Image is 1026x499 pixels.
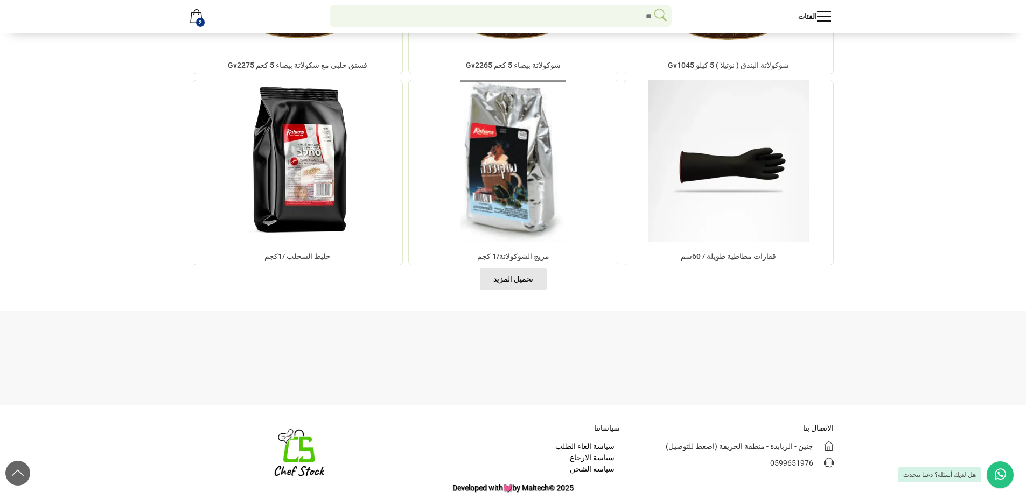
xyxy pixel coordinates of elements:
a: خليط السحلب /1كجم [264,252,331,261]
a: جنين - الزبابدة - منطقة الحريقة (اضغط للتوصيل) [666,441,813,452]
a: قفازات مطاطية طويلة / 60سم [681,252,776,261]
span: by Maitech [512,483,549,492]
h3: شوكولاتة بيضاء 5 كغم Gv2265 [466,61,561,70]
a: 2025 ©Developed withby Maitech [193,482,834,494]
div: هل لديك أسئلة؟ دعنا نتحدث [898,467,981,482]
strong: 2 [196,18,205,27]
a: سياسة الغاء الطلب [555,442,615,451]
span: 0599651976 [770,459,813,467]
h3: فستق حلبي مع شكولاتة بيضاء 5 كغم Gv2275 [228,61,367,70]
a: شوكولاتة البندق ( نوتيلا ) 5 كيلو Gv1045 [668,61,789,69]
a: سياسة الارجاع [570,453,615,462]
span: 2025 © [549,483,574,492]
a: سياسة الشحن [570,465,615,473]
a: شوكولاتة بيضاء 5 كغم Gv2265 [466,61,561,69]
h3: سياساتنا [406,424,620,433]
span: Developed with [452,483,512,492]
a: 0599651976 [770,458,813,469]
h3: شوكولاتة البندق ( نوتيلا ) 5 كيلو Gv1045 [668,61,789,70]
a: مزيج الشوكولاتة/1 كجم [477,252,549,261]
a: فستق حلبي مع شكولاتة بيضاء 5 كغم Gv2275 [228,61,367,69]
button: تحميل المزيد [480,268,547,290]
h3: الاتصال بنا [620,424,834,433]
